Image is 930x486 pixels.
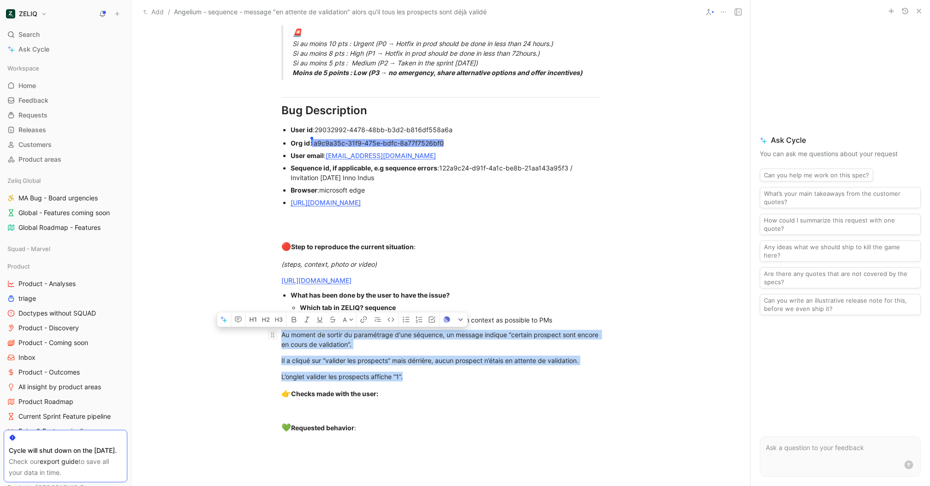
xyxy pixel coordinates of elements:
span: Ask Cycle [760,135,921,146]
span: 🔴 [281,242,291,251]
a: Product - Coming soon [4,336,127,350]
div: What were the different actions he took to give as much context as possible to PMs [300,315,601,325]
button: How could I summarize this request with one quote? [760,214,921,235]
a: Current Sprint Feature pipeline [4,410,127,423]
div: Bug Description [281,102,601,119]
span: Squad - Marvel [7,244,50,253]
button: Are there any quotes that are not covered by the specs? [760,267,921,288]
span: Angelium - sequence - message "en attente de validation" alors qu'il tous les prospects sont déjà... [174,6,487,18]
span: triage [18,294,36,303]
span: a9c9a35c-31f9-475e-bdfc-8a77f7526bf0 [314,139,444,147]
button: Any ideas what we should ship to kill the game here? [760,240,921,262]
div: Zeliq GlobalMA Bug - Board urgenciesGlobal - Features coming soonGlobal Roadmap - Features [4,174,127,234]
a: MA Bug - Board urgencies [4,191,127,205]
span: MA Bug - Board urgencies [18,193,98,203]
span: Product - Coming soon [18,338,88,347]
strong: Step to reproduce the current situation [291,243,414,251]
span: 💚 [281,423,291,432]
span: Product - Analyses [18,279,76,288]
span: Doctypes without SQUAD [18,309,96,318]
em: (steps, context, photo or video) [281,260,377,268]
a: Product - Outcomes [4,365,127,379]
span: / [168,6,170,18]
strong: User email [291,152,324,159]
span: 29032992-4478-48bb-b3d2-b816df558a6a [315,126,453,134]
a: Inbox [4,351,127,364]
div: L’onglet valider les prospects affiche “1”. [281,372,601,381]
a: Customers [4,138,127,152]
div: Squad - Marvel [4,242,127,256]
a: Product Roadmap [4,395,127,409]
a: Product - Analyses [4,277,127,291]
button: Add [141,6,166,18]
span: 🚨 [292,28,302,37]
span: Home [18,81,36,90]
a: Epics & Feature pipeline [4,424,127,438]
a: Global - Features coming soon [4,206,127,220]
a: Ask Cycle [4,42,127,56]
span: Global Roadmap - Features [18,223,101,232]
strong: Sequence id, if applicable, e.g sequence errors [291,164,437,172]
strong: Checks made with the user: [291,390,378,398]
p: You can ask me questions about your request [760,148,921,159]
span: Requests [18,111,48,120]
a: All insight by product areas [4,380,127,394]
span: Releases [18,125,46,135]
span: Global - Features coming soon [18,208,110,217]
div: : [291,151,601,160]
span: Product Roadmap [18,397,73,406]
div: Workspace [4,61,127,75]
h1: ZELIQ [19,10,37,18]
span: Zeliq Global [7,176,41,185]
span: Product - Discovery [18,323,79,333]
button: What’s your main takeaways from the customer quotes? [760,187,921,208]
strong: Which tab in ZELIQ? sequence [300,304,396,311]
strong: Moins de 5 points : Low (P3 → no emergency, share alternative options and offer incentives) [292,69,583,76]
img: ZELIQ [6,9,15,18]
a: Product areas [4,152,127,166]
div: ProductProduct - AnalysestriageDoctypes without SQUADProduct - DiscoveryProduct - Coming soonInbo... [4,259,127,438]
div: Squad - Marvel [4,242,127,258]
a: Requests [4,108,127,122]
span: 👉 [281,389,291,398]
a: [URL][DOMAIN_NAME] [291,199,361,206]
span: Current Sprint Feature pipeline [18,412,111,421]
div: Au moment de sortir du paramétrage d'une séquence, un message indique “certain prospect sont enco... [281,330,601,349]
div: : [291,185,601,195]
div: : [281,241,601,253]
div: Search [4,28,127,41]
div: Product [4,259,127,273]
a: [EMAIL_ADDRESS][DOMAIN_NAME] [326,152,436,159]
a: [URL][DOMAIN_NAME] [281,276,352,284]
button: Can you write an illustrative release note for this, before we even ship it? [760,294,921,315]
button: Can you help me work on this spec? [760,169,873,182]
span: All insight by product areas [18,382,101,392]
span: Customers [18,140,52,149]
a: Releases [4,123,127,137]
span: Search [18,29,40,40]
a: Feedback [4,94,127,107]
span: Ask Cycle [18,44,49,55]
div: : [291,125,601,135]
div: Cycle will shut down on the [DATE]. [9,445,122,456]
a: triage [4,292,127,305]
div: : [281,422,601,434]
div: Zeliq Global [4,174,127,187]
a: Product - Discovery [4,321,127,335]
span: Feedback [18,96,48,105]
a: Doctypes without SQUAD [4,306,127,320]
span: Workspace [7,64,39,73]
div: Il a cliqué sur “valider les prospects” mais dérrière, aucun prospect n’étais en attente de valid... [281,356,601,365]
span: Inbox [18,353,36,362]
a: export guide [40,457,78,465]
strong: Requested behavior [291,424,354,432]
div: : [291,138,601,148]
button: ZELIQZELIQ [4,7,49,20]
strong: Org id [291,139,310,147]
div: Si au moins 10 pts : Urgent (P0 → Hotfix in prod should be done in less than 24 hours.) Si au moi... [292,27,612,78]
span: Epics & Feature pipeline [18,427,90,436]
span: microsoft edge [319,186,365,194]
span: Product - Outcomes [18,368,80,377]
span: Product [7,262,30,271]
strong: User id [291,126,313,134]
